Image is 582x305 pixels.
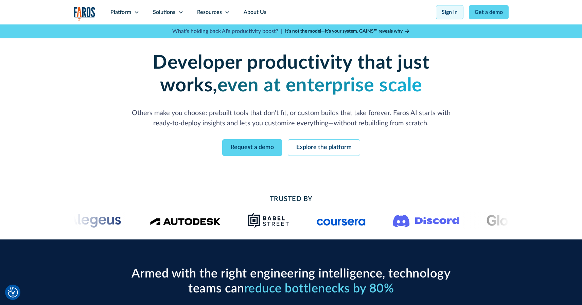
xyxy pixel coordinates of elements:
strong: It’s not the model—it’s your system. GAINS™ reveals why [285,29,403,34]
img: Logo of the online learning platform Coursera. [317,215,366,226]
a: Get a demo [469,5,509,19]
img: Revisit consent button [8,287,18,298]
div: Solutions [153,8,175,16]
img: Logo of the communication platform Discord. [393,213,459,228]
div: Platform [110,8,131,16]
a: home [74,7,95,21]
a: It’s not the model—it’s your system. GAINS™ reveals why [285,28,410,35]
h2: Trusted By [128,194,454,204]
strong: Developer productivity that just works, [153,53,429,95]
a: Request a demo [222,139,282,156]
a: Explore the platform [288,139,360,156]
button: Cookie Settings [8,287,18,298]
img: Logo of the analytics and reporting company Faros. [74,7,95,21]
p: What's holding back AI's productivity boost? | [172,27,282,35]
strong: even at enterprise scale [217,76,422,95]
a: Sign in [436,5,463,19]
div: Resources [197,8,222,16]
h2: Armed with the right engineering intelligence, technology teams can [128,267,454,296]
p: Others make you choose: prebuilt tools that don't fit, or custom builds that take forever. Faros ... [128,108,454,128]
span: reduce bottlenecks by 80% [244,283,394,295]
img: Logo of the design software company Autodesk. [150,216,221,225]
img: Babel Street logo png [248,212,289,229]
